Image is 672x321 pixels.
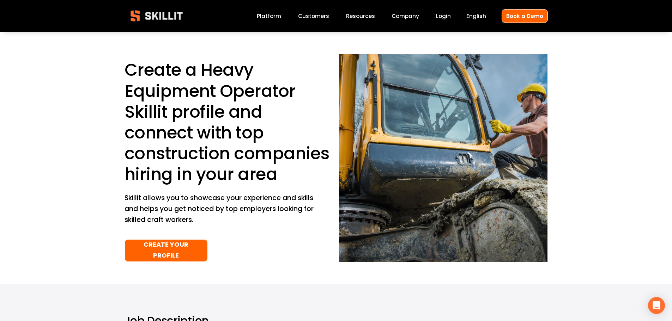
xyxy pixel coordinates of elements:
[125,239,208,262] a: CREATE YOUR PROFILE
[125,193,315,225] p: Skillit allows you to showcase your experience and skills and helps you get noticed by top employ...
[466,12,486,20] span: English
[502,9,548,23] a: Book a Demo
[648,297,665,314] div: Open Intercom Messenger
[257,11,281,21] a: Platform
[125,5,189,26] img: Skillit
[298,11,329,21] a: Customers
[346,12,375,20] span: Resources
[125,60,333,185] h1: Create a Heavy Equipment Operator Skillit profile and connect with top construction companies hir...
[346,11,375,21] a: folder dropdown
[436,11,451,21] a: Login
[466,11,486,21] div: language picker
[392,11,419,21] a: Company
